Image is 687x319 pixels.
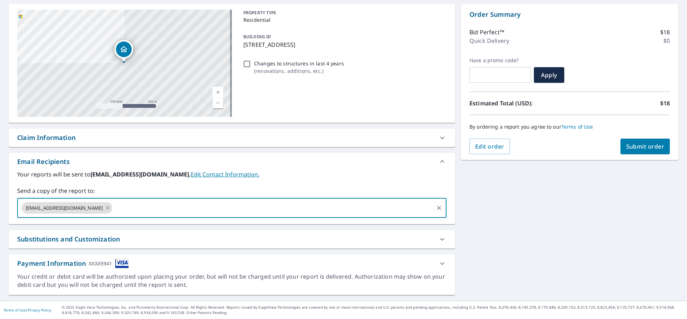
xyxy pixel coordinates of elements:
div: [EMAIL_ADDRESS][DOMAIN_NAME] [21,202,112,214]
div: Claim Information [17,133,75,143]
div: Payment Information [17,259,129,268]
div: Claim Information [9,129,455,147]
a: EditContactInfo [191,170,259,178]
span: [EMAIL_ADDRESS][DOMAIN_NAME] [21,205,107,211]
a: Terms of Use [4,308,26,313]
button: Apply [534,67,564,83]
p: By ordering a report you agree to our [469,124,670,130]
div: Email Recipients [9,153,455,170]
button: Clear [434,203,444,213]
div: Substitutions and Customization [17,234,120,244]
div: Dropped pin, building 1, Residential property, 1326 Riverside Dr Tarpon Springs, FL 34689 [114,40,133,62]
p: $0 [663,36,670,45]
img: cardImage [115,259,129,268]
p: Bid Perfect™ [469,28,504,36]
b: [EMAIL_ADDRESS][DOMAIN_NAME]. [91,170,191,178]
p: Estimated Total (USD): [469,99,570,108]
div: Your credit or debit card will be authorized upon placing your order, but will not be charged unt... [17,273,447,289]
div: Email Recipients [17,157,70,166]
a: Current Level 17, Zoom Out [213,98,223,108]
p: Changes to structures in last 4 years [254,60,344,67]
p: Residential [243,16,444,24]
p: $18 [660,28,670,36]
a: Privacy Policy [28,308,51,313]
a: Terms of Use [561,123,593,130]
div: Payment InformationXXXX5941cardImage [9,254,455,273]
span: Submit order [626,143,664,150]
button: Submit order [620,139,670,154]
p: $18 [660,99,670,108]
p: ( renovations, additions, etc. ) [254,67,344,75]
div: Substitutions and Customization [9,230,455,248]
p: [STREET_ADDRESS] [243,40,444,49]
p: | [4,308,51,312]
p: PROPERTY TYPE [243,10,444,16]
p: BUILDING ID [243,34,271,40]
label: Your reports will be sent to [17,170,447,179]
label: Have a promo code? [469,57,531,64]
span: Edit order [475,143,504,150]
p: Order Summary [469,10,670,19]
div: XXXX5941 [89,259,112,268]
p: Quick Delivery [469,36,509,45]
span: Apply [540,71,559,79]
label: Send a copy of the report to: [17,186,447,195]
button: Edit order [469,139,510,154]
p: © 2025 Eagle View Technologies, Inc. and Pictometry International Corp. All Rights Reserved. Repo... [62,305,683,315]
a: Current Level 17, Zoom In [213,87,223,98]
